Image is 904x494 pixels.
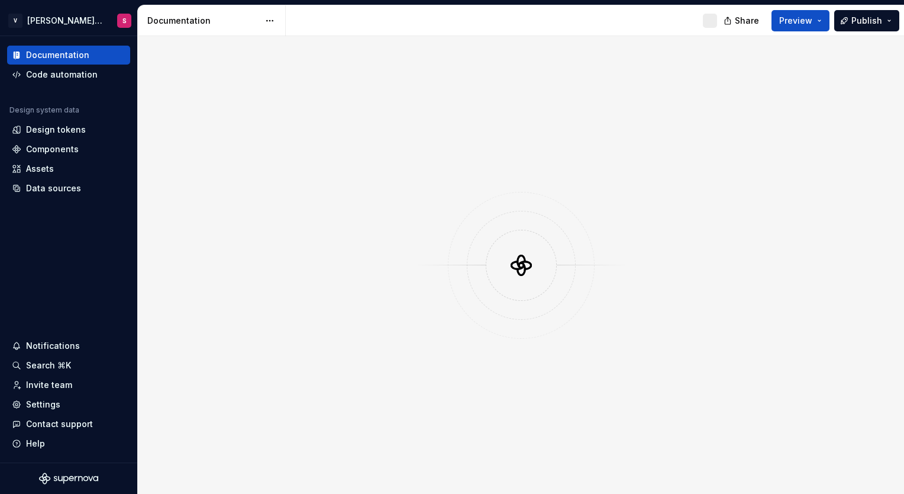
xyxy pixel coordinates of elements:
[735,15,759,27] span: Share
[26,418,93,430] div: Contact support
[7,140,130,159] a: Components
[851,15,882,27] span: Publish
[7,415,130,434] button: Contact support
[7,179,130,198] a: Data sources
[26,379,72,391] div: Invite team
[834,10,899,31] button: Publish
[718,10,767,31] button: Share
[7,336,130,355] button: Notifications
[7,376,130,394] a: Invite team
[26,69,98,81] div: Code automation
[147,15,259,27] div: Documentation
[26,438,45,450] div: Help
[26,340,80,352] div: Notifications
[26,399,60,410] div: Settings
[7,159,130,178] a: Assets
[122,16,127,25] div: S
[7,356,130,375] button: Search ⌘K
[7,395,130,414] a: Settings
[26,49,89,61] div: Documentation
[771,10,829,31] button: Preview
[26,163,54,175] div: Assets
[2,8,135,33] button: V[PERSON_NAME] Brand PortalS
[7,120,130,139] a: Design tokens
[8,14,22,28] div: V
[9,105,79,115] div: Design system data
[26,360,71,371] div: Search ⌘K
[7,46,130,65] a: Documentation
[26,124,86,136] div: Design tokens
[7,434,130,453] button: Help
[26,143,79,155] div: Components
[7,65,130,84] a: Code automation
[26,182,81,194] div: Data sources
[39,473,98,485] svg: Supernova Logo
[27,15,103,27] div: [PERSON_NAME] Brand Portal
[779,15,812,27] span: Preview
